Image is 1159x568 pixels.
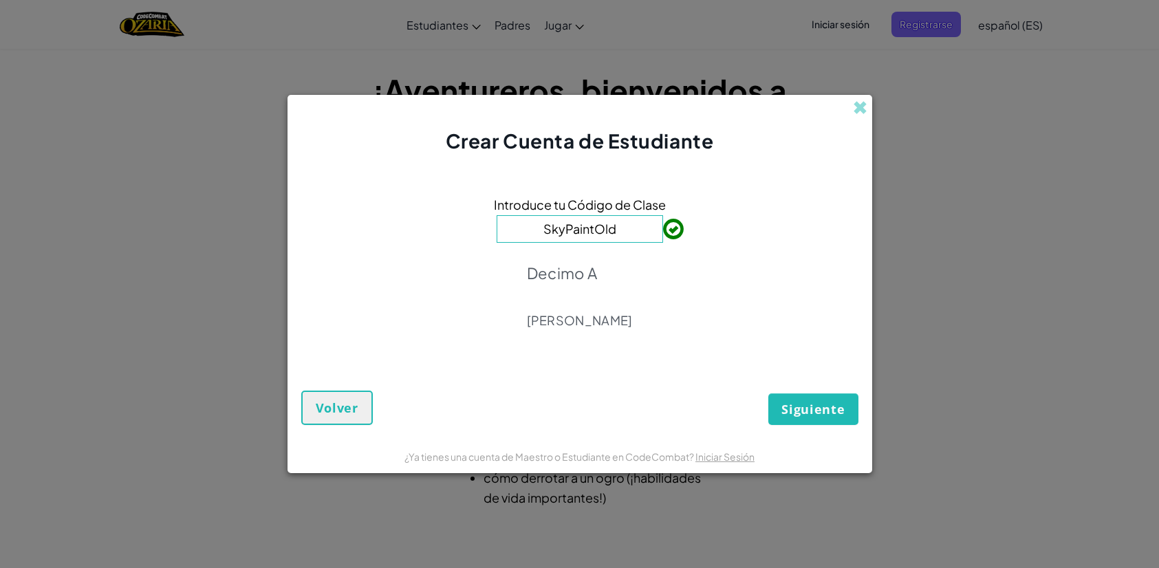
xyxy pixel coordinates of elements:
span: Crear Cuenta de Estudiante [446,129,714,153]
span: ¿Ya tienes una cuenta de Maestro o Estudiante en CodeCombat? [404,450,695,463]
p: Decimo A [527,263,633,283]
span: Volver [316,400,358,416]
p: [PERSON_NAME] [527,312,633,329]
span: Siguiente [781,401,845,417]
span: Introduce tu Código de Clase [494,195,666,215]
button: Volver [301,391,373,425]
button: Siguiente [768,393,858,425]
a: Iniciar Sesión [695,450,755,463]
